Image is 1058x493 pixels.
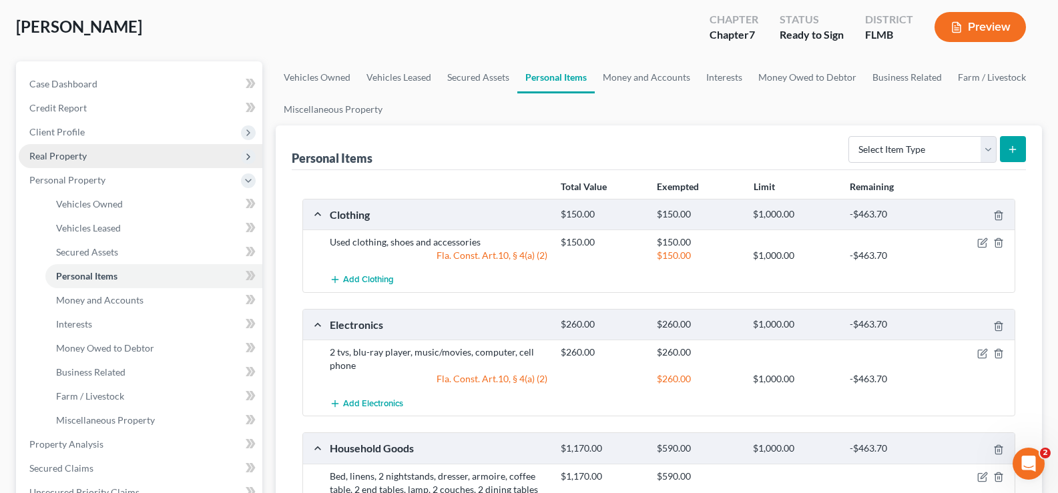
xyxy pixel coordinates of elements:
span: Property Analysis [29,438,103,450]
strong: Exempted [657,181,699,192]
div: $150.00 [650,249,746,262]
span: Secured Assets [56,246,118,258]
a: Case Dashboard [19,72,262,96]
div: 2 tvs, blu-ray player, music/movies, computer, cell phone [323,346,554,372]
span: Miscellaneous Property [56,414,155,426]
a: Business Related [45,360,262,384]
span: 7 [749,28,755,41]
span: 2 [1040,448,1051,458]
a: Farm / Livestock [950,61,1034,93]
a: Farm / Livestock [45,384,262,408]
a: Secured Assets [439,61,517,93]
span: Add Electronics [343,398,403,409]
a: Vehicles Leased [45,216,262,240]
div: -$463.70 [843,249,939,262]
div: FLMB [865,27,913,43]
div: $260.00 [650,372,746,386]
span: Client Profile [29,126,85,137]
div: Chapter [710,27,758,43]
div: Ready to Sign [780,27,844,43]
div: -$463.70 [843,442,939,455]
div: $1,170.00 [554,442,650,455]
div: $260.00 [650,346,746,359]
span: Real Property [29,150,87,161]
a: Secured Assets [45,240,262,264]
span: Farm / Livestock [56,390,124,402]
span: Personal Property [29,174,105,185]
div: -$463.70 [843,208,939,221]
div: $1,000.00 [746,372,842,386]
a: Interests [698,61,750,93]
a: Secured Claims [19,456,262,480]
div: $1,000.00 [746,318,842,331]
div: $1,170.00 [554,470,650,483]
iframe: Intercom live chat [1013,448,1045,480]
div: Clothing [323,207,554,221]
a: Vehicles Owned [45,192,262,216]
div: $590.00 [650,470,746,483]
div: $150.00 [554,235,650,249]
a: Money and Accounts [595,61,698,93]
a: Property Analysis [19,432,262,456]
button: Add Electronics [330,391,403,416]
div: Fla. Const. Art.10, § 4(a) (2) [323,249,554,262]
a: Business Related [864,61,950,93]
a: Vehicles Leased [358,61,439,93]
a: Vehicles Owned [276,61,358,93]
span: [PERSON_NAME] [16,17,142,36]
button: Add Clothing [330,268,394,292]
div: Electronics [323,318,554,332]
button: Preview [935,12,1026,42]
div: $260.00 [554,318,650,331]
strong: Limit [754,181,775,192]
span: Business Related [56,366,125,378]
span: Money Owed to Debtor [56,342,154,354]
div: $150.00 [650,235,746,249]
strong: Remaining [850,181,894,192]
a: Personal Items [45,264,262,288]
div: $150.00 [650,208,746,221]
strong: Total Value [561,181,607,192]
div: $260.00 [650,318,746,331]
div: $590.00 [650,442,746,455]
div: Household Goods [323,441,554,455]
div: Chapter [710,12,758,27]
span: Vehicles Leased [56,222,121,233]
a: Interests [45,312,262,336]
div: -$463.70 [843,318,939,331]
div: -$463.70 [843,372,939,386]
div: Personal Items [292,150,372,166]
div: Status [780,12,844,27]
a: Money Owed to Debtor [45,336,262,360]
a: Miscellaneous Property [45,408,262,432]
a: Miscellaneous Property [276,93,390,125]
div: $1,000.00 [746,249,842,262]
div: $260.00 [554,346,650,359]
div: $1,000.00 [746,442,842,455]
span: Credit Report [29,102,87,113]
span: Money and Accounts [56,294,144,306]
div: $1,000.00 [746,208,842,221]
a: Money and Accounts [45,288,262,312]
div: $150.00 [554,208,650,221]
a: Credit Report [19,96,262,120]
span: Secured Claims [29,462,93,474]
a: Money Owed to Debtor [750,61,864,93]
div: District [865,12,913,27]
span: Add Clothing [343,275,394,286]
span: Vehicles Owned [56,198,123,209]
span: Case Dashboard [29,78,97,89]
a: Personal Items [517,61,595,93]
div: Used clothing, shoes and accessories [323,235,554,249]
span: Interests [56,318,92,330]
span: Personal Items [56,270,117,282]
div: Fla. Const. Art.10, § 4(a) (2) [323,372,554,386]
